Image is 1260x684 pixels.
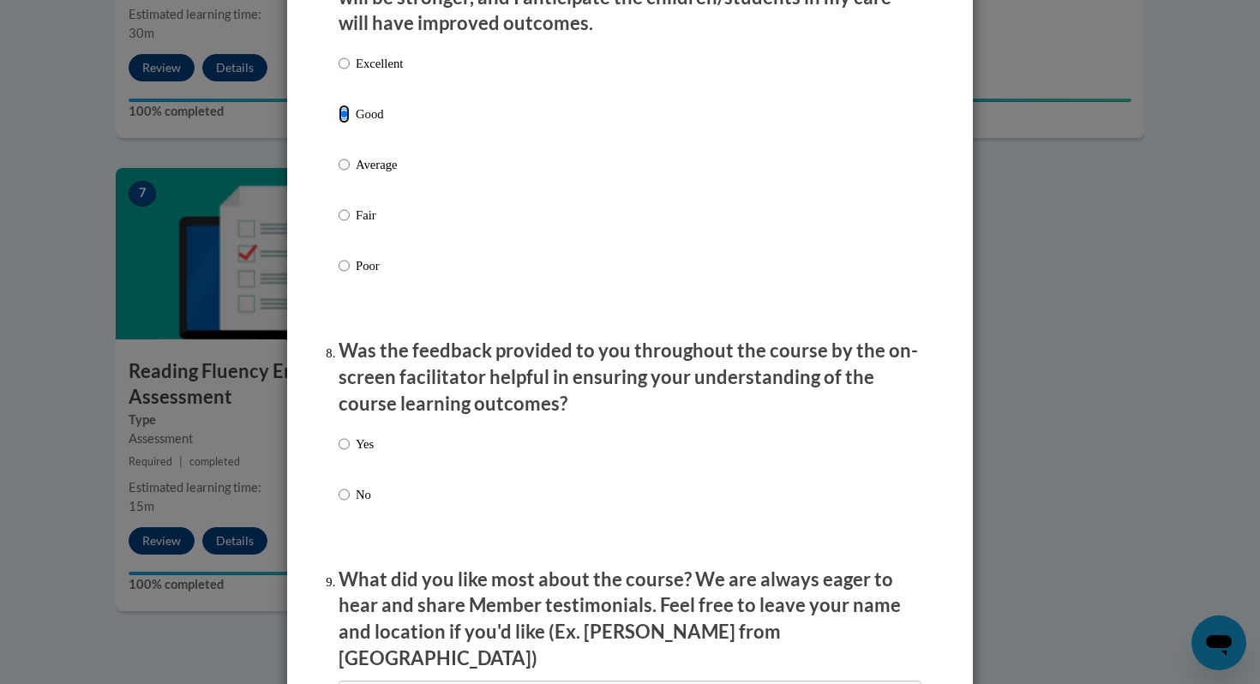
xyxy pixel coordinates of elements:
[339,105,350,123] input: Good
[339,206,350,225] input: Fair
[356,256,403,275] p: Poor
[356,54,403,73] p: Excellent
[339,435,350,453] input: Yes
[339,338,921,417] p: Was the feedback provided to you throughout the course by the on-screen facilitator helpful in en...
[356,485,374,504] p: No
[356,206,403,225] p: Fair
[339,155,350,174] input: Average
[356,155,403,174] p: Average
[356,435,374,453] p: Yes
[339,54,350,73] input: Excellent
[339,567,921,672] p: What did you like most about the course? We are always eager to hear and share Member testimonial...
[339,485,350,504] input: No
[339,256,350,275] input: Poor
[356,105,403,123] p: Good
